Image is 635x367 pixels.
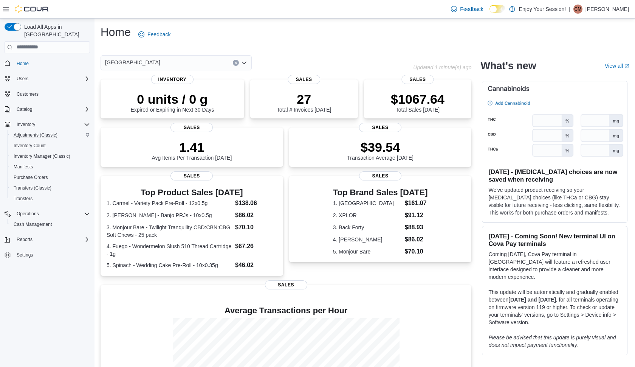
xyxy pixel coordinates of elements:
[235,223,277,232] dd: $70.10
[2,234,93,245] button: Reports
[2,104,93,115] button: Catalog
[17,236,33,243] span: Reports
[14,196,33,202] span: Transfers
[135,27,173,42] a: Feedback
[488,186,621,216] p: We've updated product receiving so your [MEDICAL_DATA] choices (like THCa or CBG) stay visible fo...
[170,123,213,132] span: Sales
[573,5,582,14] div: Christina Mitchell
[235,242,277,251] dd: $67.26
[11,183,54,193] a: Transfers (Classic)
[277,92,331,113] div: Total # Invoices [DATE]
[359,171,401,180] span: Sales
[151,75,194,84] span: Inventory
[333,248,402,255] dt: 5. Monjour Bare
[2,58,93,69] button: Home
[107,261,232,269] dt: 5. Spinach - Wedding Cake Pre-Roll - 10x0.35g
[14,209,90,218] span: Operations
[11,162,36,171] a: Manifests
[8,130,93,140] button: Adjustments (Classic)
[11,152,90,161] span: Inventory Manager (Classic)
[11,220,55,229] a: Cash Management
[130,92,214,113] div: Expired or Expiring in Next 30 Days
[8,193,93,204] button: Transfers
[11,152,73,161] a: Inventory Manager (Classic)
[405,235,428,244] dd: $86.02
[14,153,70,159] span: Inventory Manager (Classic)
[11,162,90,171] span: Manifests
[235,199,277,208] dd: $138.06
[333,236,402,243] dt: 4. [PERSON_NAME]
[107,199,232,207] dt: 1. Carmel - Variety Pack Pre-Roll - 12x0.5g
[14,250,36,260] a: Settings
[5,55,90,280] nav: Complex example
[488,168,621,183] h3: [DATE] - [MEDICAL_DATA] choices are now saved when receiving
[391,92,444,107] p: $1067.64
[480,60,536,72] h2: What's new
[14,164,33,170] span: Manifests
[107,243,232,258] dt: 4. Fuego - Wondermelon Slush 510 Thread Cartridge - 1g
[17,106,32,112] span: Catalog
[605,63,629,69] a: View allExternal link
[14,209,42,218] button: Operations
[11,173,90,182] span: Purchase Orders
[391,92,444,113] div: Total Sales [DATE]
[17,61,29,67] span: Home
[17,211,39,217] span: Operations
[488,250,621,281] p: Coming [DATE], Cova Pay terminal in [GEOGRAPHIC_DATA] will feature a refreshed user interface des...
[170,171,213,180] span: Sales
[107,224,232,239] dt: 3. Monjour Bare - Twilight Tranquility CBD:CBN:CBG Soft Chews - 25 pack
[488,334,616,348] em: Please be advised that this update is purely visual and does not impact payment functionality.
[333,199,402,207] dt: 1. [GEOGRAPHIC_DATA]
[405,247,428,256] dd: $70.10
[14,143,46,149] span: Inventory Count
[11,194,36,203] a: Transfers
[347,140,414,155] p: $39.54
[401,75,434,84] span: Sales
[405,211,428,220] dd: $91.12
[333,211,402,219] dt: 2. XPLOR
[14,89,90,99] span: Customers
[585,5,629,14] p: [PERSON_NAME]
[107,306,465,315] h4: Average Transactions per Hour
[277,92,331,107] p: 27
[235,211,277,220] dd: $86.02
[21,23,90,38] span: Load All Apps in [GEOGRAPHIC_DATA]
[488,232,621,247] h3: [DATE] - Coming Soon! New terminal UI on Cova Pay terminals
[14,250,90,260] span: Settings
[14,235,90,244] span: Reports
[2,89,93,100] button: Customers
[11,220,90,229] span: Cash Management
[17,252,33,258] span: Settings
[17,91,39,97] span: Customers
[11,131,60,140] a: Adjustments (Classic)
[14,74,90,83] span: Users
[14,221,52,227] span: Cash Management
[15,5,49,13] img: Cova
[508,297,556,303] strong: [DATE] and [DATE]
[2,119,93,130] button: Inventory
[233,60,239,66] button: Clear input
[519,5,566,14] p: Enjoy Your Session!
[405,199,428,208] dd: $161.07
[2,73,93,84] button: Users
[2,249,93,260] button: Settings
[333,188,428,197] h3: Top Brand Sales [DATE]
[569,5,570,14] p: |
[448,2,486,17] a: Feedback
[14,105,35,114] button: Catalog
[107,188,277,197] h3: Top Product Sales [DATE]
[14,132,57,138] span: Adjustments (Classic)
[14,235,36,244] button: Reports
[8,151,93,162] button: Inventory Manager (Classic)
[14,59,90,68] span: Home
[405,223,428,232] dd: $88.93
[460,5,483,13] span: Feedback
[101,25,131,40] h1: Home
[8,183,93,193] button: Transfers (Classic)
[413,64,471,70] p: Updated 1 minute(s) ago
[14,120,38,129] button: Inventory
[14,174,48,180] span: Purchase Orders
[488,288,621,326] p: This update will be automatically and gradually enabled between , for all terminals operating on ...
[8,140,93,151] button: Inventory Count
[2,208,93,219] button: Operations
